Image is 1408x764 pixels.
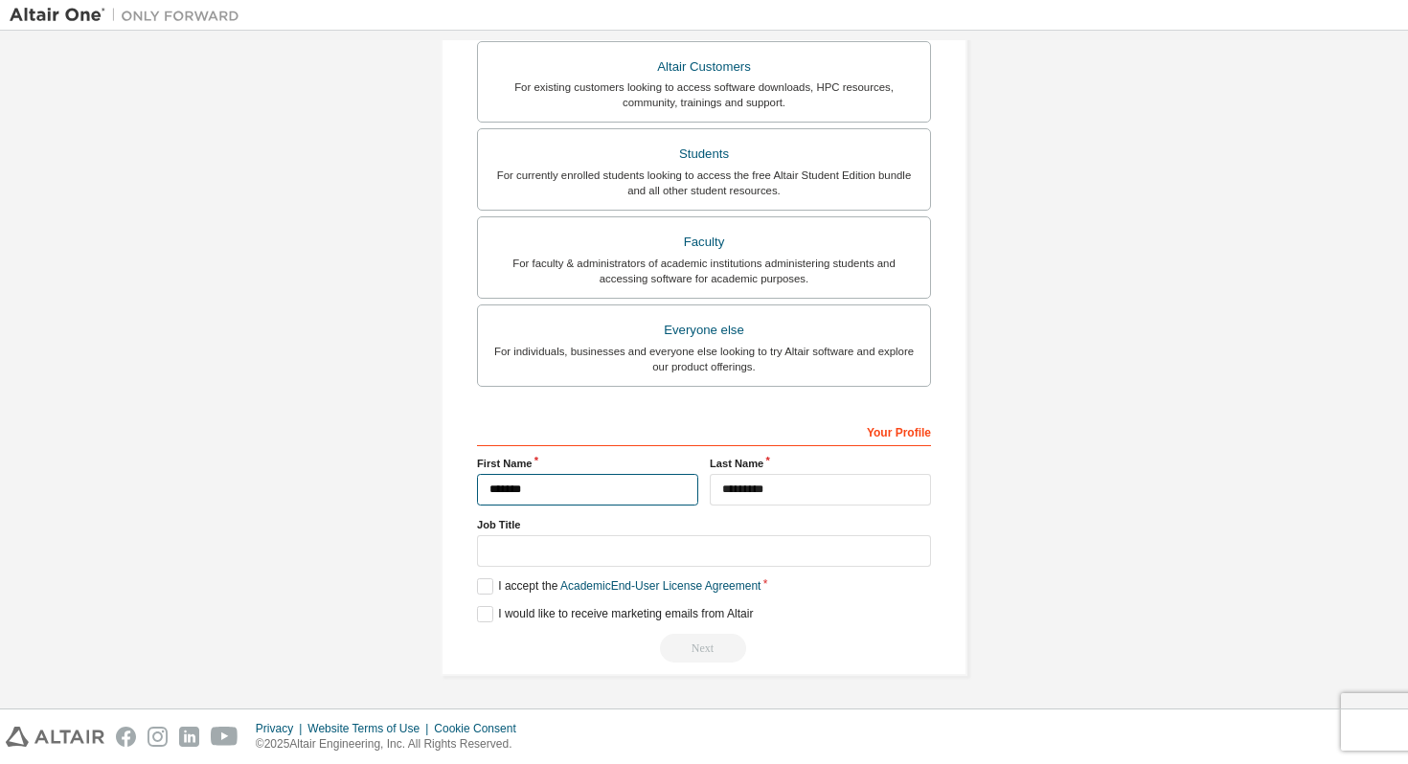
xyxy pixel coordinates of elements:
label: Job Title [477,517,931,532]
img: youtube.svg [211,727,238,747]
div: Your Profile [477,416,931,446]
div: Privacy [256,721,307,736]
div: For currently enrolled students looking to access the free Altair Student Edition bundle and all ... [489,168,919,198]
label: Last Name [710,456,931,471]
div: Altair Customers [489,54,919,80]
label: I would like to receive marketing emails from Altair [477,606,753,622]
label: First Name [477,456,698,471]
div: Students [489,141,919,168]
a: Academic End-User License Agreement [560,579,761,593]
div: For faculty & administrators of academic institutions administering students and accessing softwa... [489,256,919,286]
img: facebook.svg [116,727,136,747]
div: Website Terms of Use [307,721,434,736]
div: Faculty [489,229,919,256]
img: linkedin.svg [179,727,199,747]
div: Cookie Consent [434,721,527,736]
div: Everyone else [489,317,919,344]
label: I accept the [477,578,761,595]
div: Read and acccept EULA to continue [477,634,931,663]
img: instagram.svg [148,727,168,747]
img: altair_logo.svg [6,727,104,747]
div: For existing customers looking to access software downloads, HPC resources, community, trainings ... [489,79,919,110]
div: For individuals, businesses and everyone else looking to try Altair software and explore our prod... [489,344,919,374]
img: Altair One [10,6,249,25]
p: © 2025 Altair Engineering, Inc. All Rights Reserved. [256,736,528,753]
